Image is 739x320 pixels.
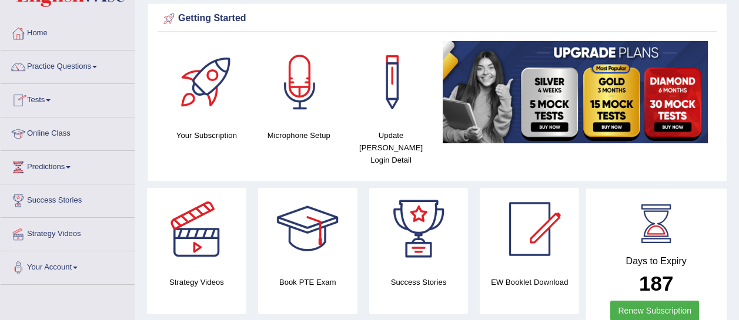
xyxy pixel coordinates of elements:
h4: Microphone Setup [259,129,339,142]
a: Predictions [1,151,135,180]
h4: Success Stories [369,276,469,288]
a: Your Account [1,251,135,281]
h4: Strategy Videos [147,276,246,288]
div: Getting Started [160,10,714,28]
a: Practice Questions [1,50,135,80]
h4: Your Subscription [166,129,247,142]
a: Success Stories [1,184,135,214]
img: small5.jpg [443,41,708,143]
a: Strategy Videos [1,218,135,247]
a: Tests [1,84,135,113]
h4: Update [PERSON_NAME] Login Detail [351,129,432,166]
a: Online Class [1,117,135,147]
b: 187 [639,272,673,295]
h4: Days to Expiry [598,256,714,267]
h4: EW Booklet Download [480,276,579,288]
a: Home [1,17,135,46]
h4: Book PTE Exam [258,276,357,288]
